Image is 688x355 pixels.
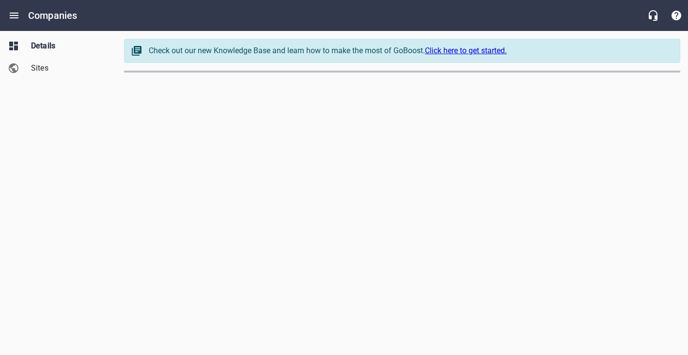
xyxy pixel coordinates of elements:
[2,4,26,27] button: Open drawer
[425,46,507,55] a: Click here to get started.
[31,62,105,74] span: Sites
[665,4,688,27] button: Support Portal
[149,45,670,57] div: Check out our new Knowledge Base and learn how to make the most of GoBoost.
[641,4,665,27] button: Live Chat
[28,8,77,23] h6: Companies
[31,40,105,52] span: Details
